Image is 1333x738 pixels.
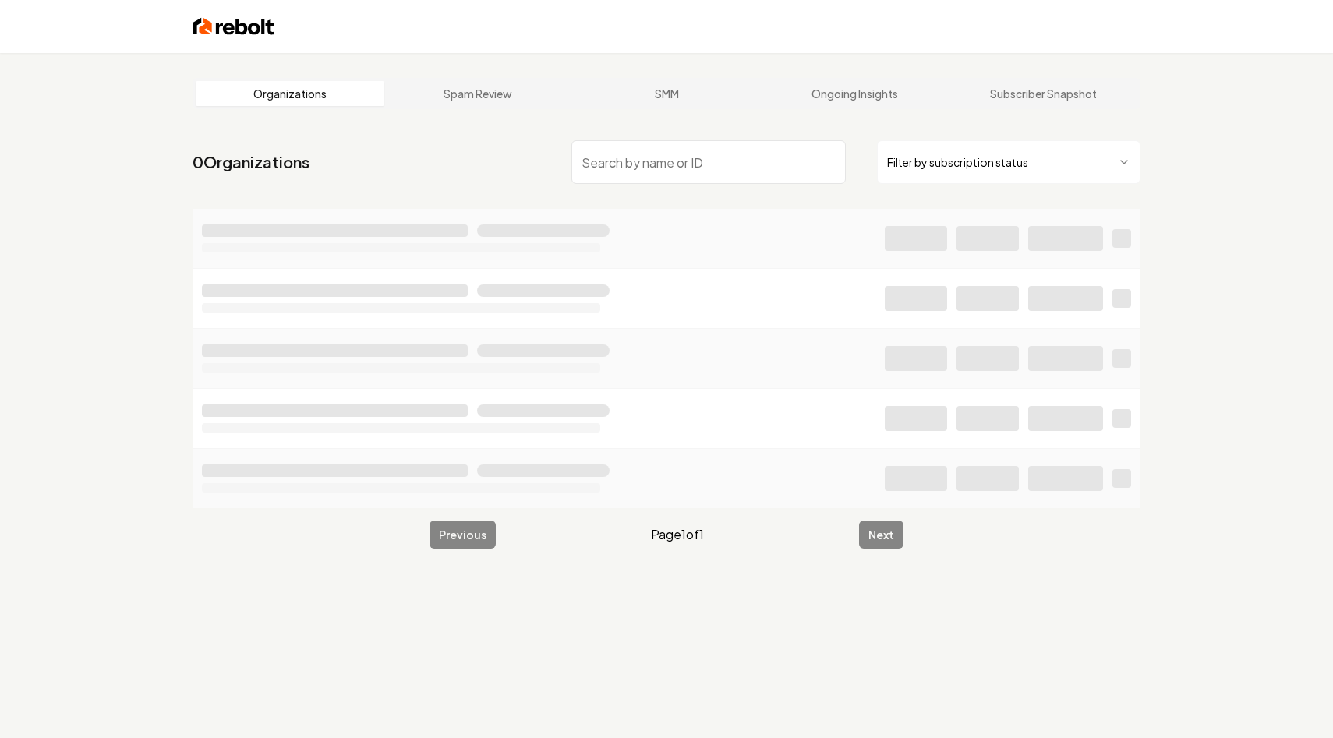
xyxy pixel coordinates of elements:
[193,16,274,37] img: Rebolt Logo
[949,81,1137,106] a: Subscriber Snapshot
[571,140,846,184] input: Search by name or ID
[193,151,309,173] a: 0Organizations
[761,81,949,106] a: Ongoing Insights
[196,81,384,106] a: Organizations
[651,525,704,544] span: Page 1 of 1
[384,81,573,106] a: Spam Review
[572,81,761,106] a: SMM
